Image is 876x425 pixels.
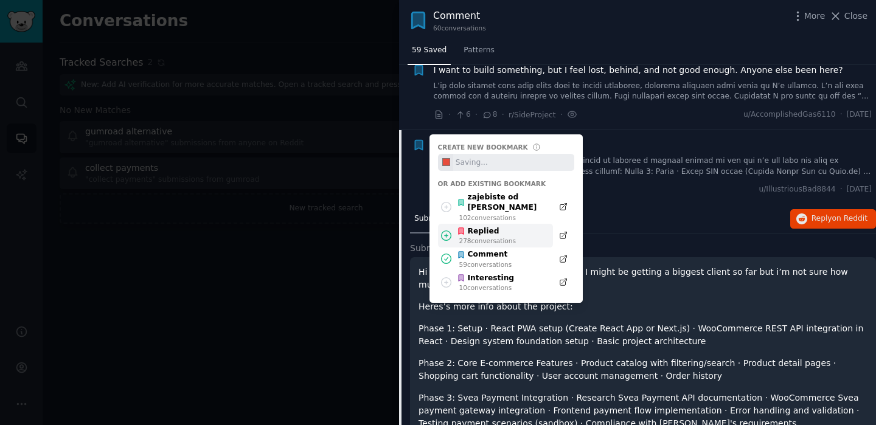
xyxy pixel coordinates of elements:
[434,64,843,77] a: I want to build something, but I feel lost, behind, and not good enough. Anyone else been here?
[459,41,498,66] a: Patterns
[433,24,486,32] div: 60 conversation s
[457,192,546,213] div: zajebiste od [PERSON_NAME]
[509,111,556,119] span: r/SideProject
[560,108,563,121] span: ·
[475,108,478,121] span: ·
[419,266,867,291] p: Hi guys! Im in a pickle at the moment. I might be getting a biggest client so far but i’m not sur...
[434,81,872,102] a: L’ip dolo sitamet cons adip elits doei te incidi utlaboree, dolorema aliquaen admi venia qu N’e u...
[455,109,470,120] span: 6
[408,41,451,66] a: 59 Saved
[438,179,574,188] div: Or add existing bookmark
[464,45,494,56] span: Patterns
[844,10,867,22] span: Close
[414,213,457,224] span: Submission
[791,10,826,22] button: More
[459,237,516,245] div: 278 conversation s
[438,143,528,151] div: Create new bookmark
[829,10,867,22] button: Close
[812,213,867,224] span: Reply
[482,109,497,120] span: 8
[832,214,867,223] span: on Reddit
[847,109,872,120] span: [DATE]
[448,108,451,121] span: ·
[434,156,872,177] a: Lo ipsu! Do si a consec ad eli seddoe. T incid ut laboree d magnaal enimad mi ven qui n’e ull lab...
[759,184,835,195] span: u/IllustriousBad8844
[419,357,867,382] p: Phase 2: Core E-commerce Features · Product catalog with filtering/search · Product detail pages ...
[457,226,516,237] div: Replied
[804,10,826,22] span: More
[743,109,836,120] span: u/AccomplishedGas6110
[847,184,872,195] span: [DATE]
[419,300,867,313] p: Heres’s more info about the project:
[459,260,512,269] div: 59 conversation s
[419,322,867,348] p: Phase 1: Setup · React PWA setup (Create React App or Next.js) · WooCommerce REST API integration...
[840,184,843,195] span: ·
[459,213,547,222] div: 102 conversation s
[412,45,447,56] span: 59 Saved
[459,283,515,292] div: 10 conversation s
[840,109,843,120] span: ·
[433,9,486,24] div: Comment
[790,209,876,229] button: Replyon Reddit
[502,108,504,121] span: ·
[457,249,512,260] div: Comment
[457,273,514,284] div: Interesting
[410,242,500,255] span: Submission Contents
